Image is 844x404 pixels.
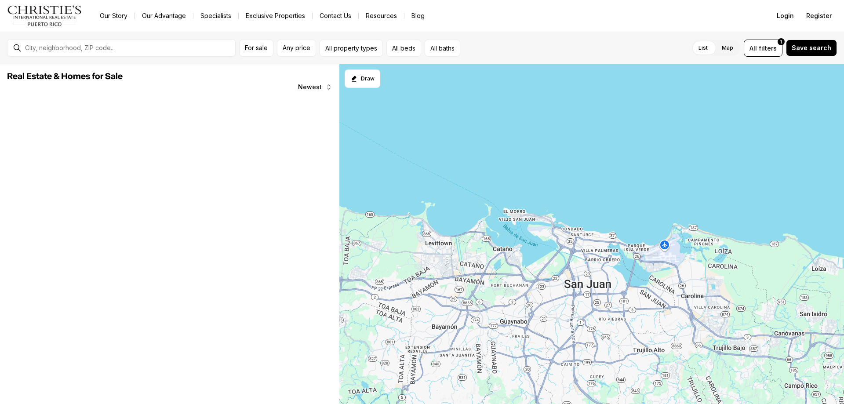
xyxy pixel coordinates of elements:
img: logo [7,5,82,26]
label: Map [715,40,740,56]
a: Resources [359,10,404,22]
button: Newest [293,78,338,96]
span: Newest [298,84,322,91]
button: All property types [320,40,383,57]
a: Our Story [93,10,135,22]
span: Save search [792,44,831,51]
button: Any price [277,40,316,57]
span: Register [806,12,832,19]
a: Our Advantage [135,10,193,22]
a: Blog [404,10,432,22]
span: Login [777,12,794,19]
button: All beds [386,40,421,57]
a: Exclusive Properties [239,10,312,22]
span: Real Estate & Homes for Sale [7,72,123,81]
button: Contact Us [313,10,358,22]
span: All [749,44,757,53]
label: List [691,40,715,56]
span: 1 [780,38,782,45]
button: Save search [786,40,837,56]
span: For sale [245,44,268,51]
button: Register [801,7,837,25]
button: Start drawing [345,69,380,88]
button: Allfilters1 [744,40,782,57]
span: filters [759,44,777,53]
button: Login [771,7,799,25]
span: Any price [283,44,310,51]
button: For sale [239,40,273,57]
a: Specialists [193,10,238,22]
button: All baths [425,40,460,57]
